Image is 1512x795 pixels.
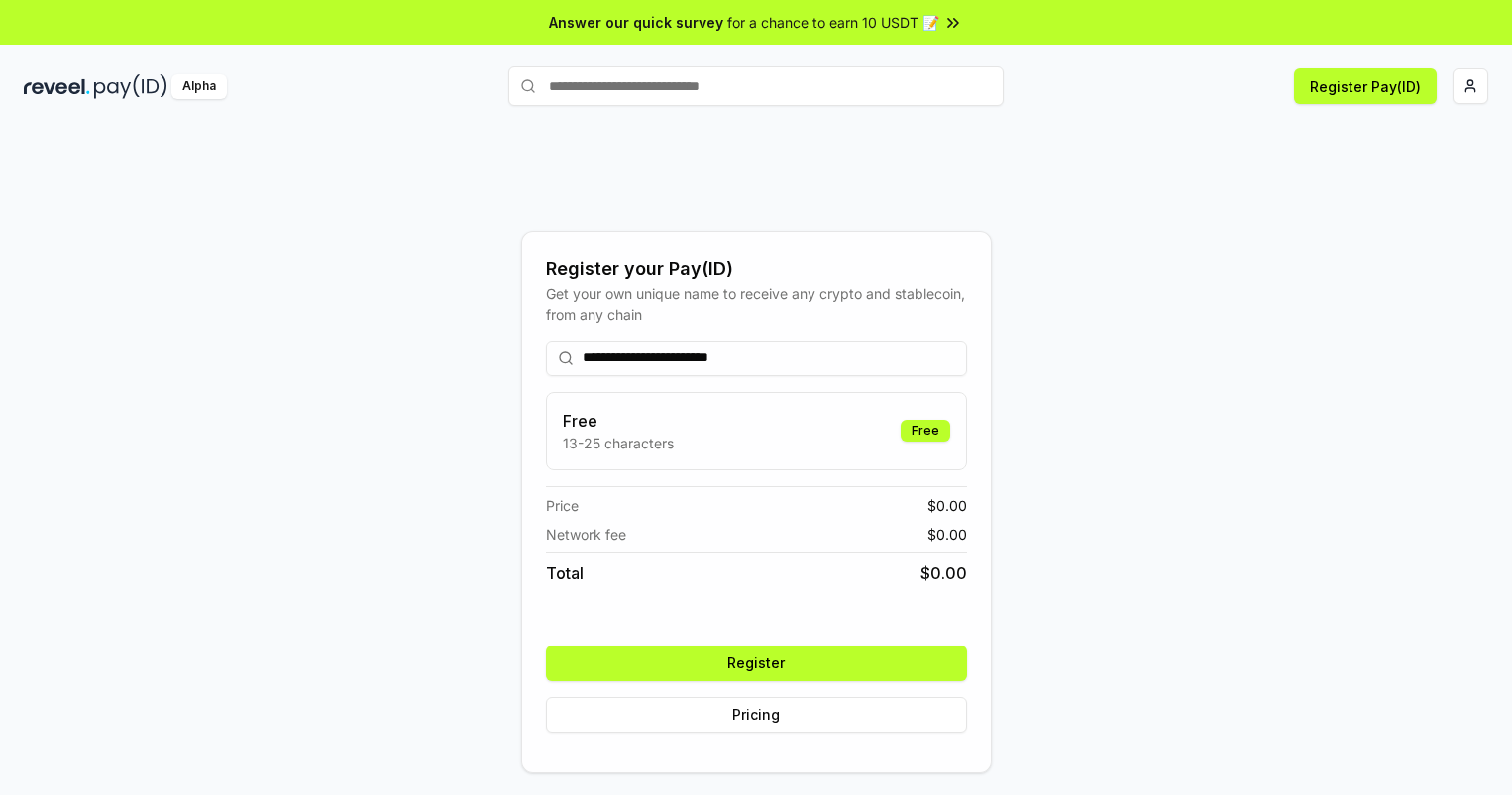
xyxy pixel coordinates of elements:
[727,12,939,33] span: for a chance to earn 10 USDT 📝
[549,12,723,33] span: Answer our quick survey
[546,524,626,545] span: Network fee
[901,420,950,442] div: Free
[563,433,674,453] p: 13-25 characters
[920,561,967,585] span: $ 0.00
[24,74,90,99] img: reveel_dark
[927,524,967,545] span: $ 0.00
[171,74,227,99] div: Alpha
[546,697,967,733] button: Pricing
[546,561,584,585] span: Total
[1294,68,1437,104] button: Register Pay(ID)
[94,74,167,99] img: pay_id
[546,283,967,325] div: Get your own unique name to receive any crypto and stablecoin, from any chain
[546,255,967,283] div: Register your Pay(ID)
[546,495,579,516] span: Price
[563,409,674,433] h3: Free
[927,495,967,516] span: $ 0.00
[546,646,967,681] button: Register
